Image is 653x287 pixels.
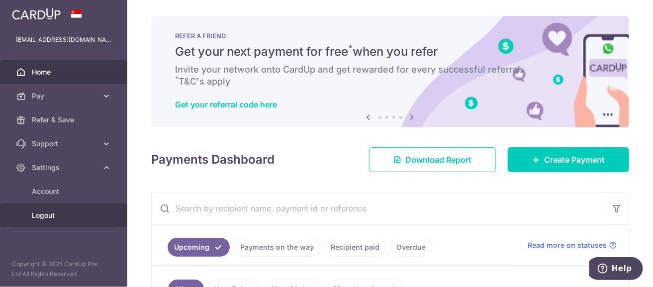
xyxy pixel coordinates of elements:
h5: Get your next payment for free when you refer [175,44,605,60]
span: Read more on statuses [528,240,607,250]
span: Pay [32,91,97,101]
a: Read more on statuses [528,240,617,250]
a: Get your referral code here [175,99,277,109]
a: Recipient paid [324,238,386,257]
h4: Payments Dashboard [151,151,275,169]
input: Search by recipient name, payment id or reference [152,192,605,224]
a: Create Payment [508,147,629,172]
a: Overdue [390,238,432,257]
iframe: Opens a widget where you can find more information [589,257,643,282]
p: [EMAIL_ADDRESS][DOMAIN_NAME] [16,35,111,45]
span: Logout [32,210,97,220]
span: Download Report [405,154,471,166]
span: Create Payment [544,154,605,166]
img: RAF banner [151,16,629,127]
a: Payments on the way [234,238,320,257]
span: Settings [32,163,97,173]
img: CardUp [12,8,61,20]
span: Support [32,139,97,149]
a: Upcoming [168,238,230,257]
h6: Invite your network onto CardUp and get rewarded for every successful referral. T&C's apply [175,64,605,88]
span: Account [32,187,97,196]
span: Home [32,67,97,77]
a: Download Report [369,147,496,172]
span: Refer & Save [32,115,97,125]
p: REFER A FRIEND [175,32,605,40]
